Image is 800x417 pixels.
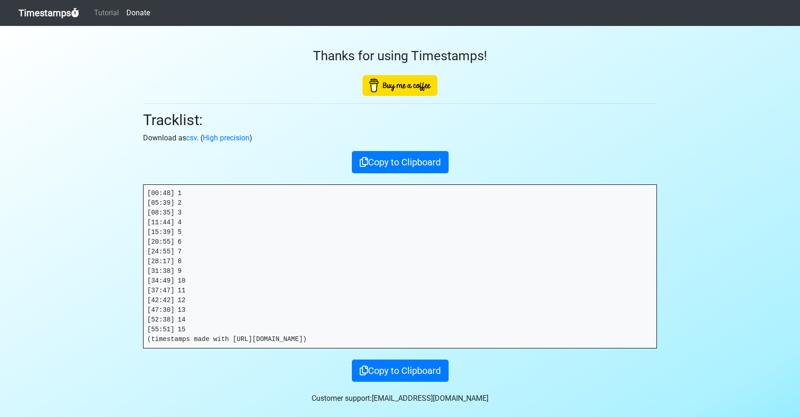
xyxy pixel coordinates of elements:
img: Buy Me A Coffee [362,75,437,96]
button: Copy to Clipboard [352,151,449,173]
h2: Tracklist: [143,111,657,129]
a: Timestamps [19,4,79,22]
button: Copy to Clipboard [352,360,449,382]
p: Download as . ( ) [143,133,657,144]
pre: [00:48] 1 [05:39] 2 [08:35] 3 [11:44] 4 [15:39] 5 [20:55] 6 [24:55] 7 [28:17] 8 [31:38] 9 [34:49]... [144,185,656,348]
a: Tutorial [90,4,123,22]
a: csv [186,133,197,142]
h3: Thanks for using Timestamps! [143,48,657,64]
a: High precision [203,133,250,142]
a: Donate [123,4,154,22]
